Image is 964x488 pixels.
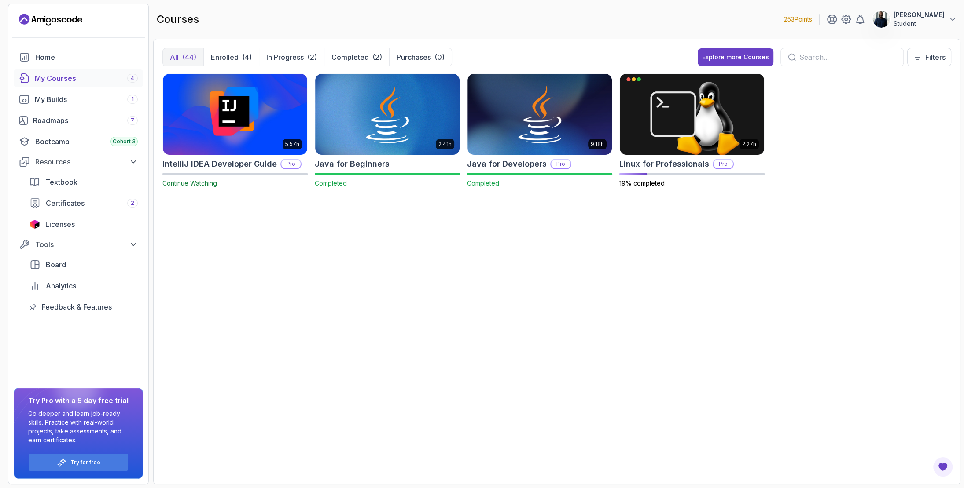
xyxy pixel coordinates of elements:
img: Linux for Professionals card [620,74,764,155]
div: Home [35,52,138,62]
span: Textbook [45,177,77,187]
span: Feedback & Features [42,302,112,312]
div: (2) [372,52,382,62]
div: (0) [434,52,445,62]
div: Bootcamp [35,136,138,147]
button: In Progress(2) [259,48,324,66]
h2: Java for Developers [467,158,547,170]
a: builds [14,91,143,108]
button: Filters [907,48,951,66]
p: 2.27h [742,141,756,148]
div: My Builds [35,94,138,105]
a: licenses [24,215,143,233]
button: Tools [14,237,143,252]
img: user profile image [873,11,890,28]
input: Search... [799,52,896,62]
h2: courses [157,12,199,26]
span: Board [46,259,66,270]
p: 9.18h [591,141,604,148]
span: 4 [131,75,134,82]
button: user profile image[PERSON_NAME]Student [872,11,957,28]
p: [PERSON_NAME] [894,11,945,19]
a: Try for free [70,459,100,466]
a: textbook [24,173,143,191]
a: home [14,48,143,66]
div: My Courses [35,73,138,84]
p: Pro [281,160,301,168]
img: jetbrains icon [29,220,40,229]
a: roadmaps [14,112,143,129]
div: (44) [182,52,196,62]
h2: Java for Beginners [315,158,390,170]
div: (4) [242,52,252,62]
p: All [170,52,179,62]
a: certificates [24,194,143,212]
a: bootcamp [14,133,143,150]
p: Pro [551,160,570,168]
img: Java for Developers card [467,74,612,155]
span: 19% completed [619,179,665,187]
button: Purchases(0) [389,48,452,66]
h2: IntelliJ IDEA Developer Guide [162,158,277,170]
span: Continue Watching [162,179,217,187]
p: Pro [714,160,733,168]
span: Completed [315,179,347,187]
a: courses [14,69,143,87]
img: Java for Beginners card [315,74,460,155]
span: Analytics [46,280,76,291]
div: Tools [35,239,138,250]
button: Enrolled(4) [203,48,259,66]
img: IntelliJ IDEA Developer Guide card [163,74,307,155]
h2: Linux for Professionals [619,158,709,170]
p: Filters [925,52,946,62]
p: Student [894,19,945,28]
a: Landing page [19,13,82,27]
p: 253 Points [784,15,812,24]
p: Purchases [397,52,431,62]
span: 1 [132,96,134,103]
p: In Progress [266,52,304,62]
span: Completed [467,179,499,187]
a: board [24,256,143,273]
p: Completed [331,52,369,62]
span: 7 [131,117,134,124]
button: Resources [14,154,143,170]
a: analytics [24,277,143,295]
button: All(44) [163,48,203,66]
span: Certificates [46,198,85,208]
p: Enrolled [211,52,239,62]
p: 2.41h [438,141,452,148]
div: Roadmaps [33,115,138,126]
p: Go deeper and learn job-ready skills. Practice with real-world projects, take assessments, and ea... [28,409,129,444]
a: feedback [24,298,143,316]
button: Try for free [28,453,129,471]
p: 5.57h [285,141,299,148]
div: (2) [307,52,317,62]
button: Open Feedback Button [932,456,953,477]
span: Cohort 3 [113,138,136,145]
span: Licenses [45,219,75,229]
div: Explore more Courses [702,53,769,62]
button: Explore more Courses [698,48,773,66]
span: 2 [131,200,134,207]
button: Completed(2) [324,48,389,66]
div: Resources [35,157,138,167]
